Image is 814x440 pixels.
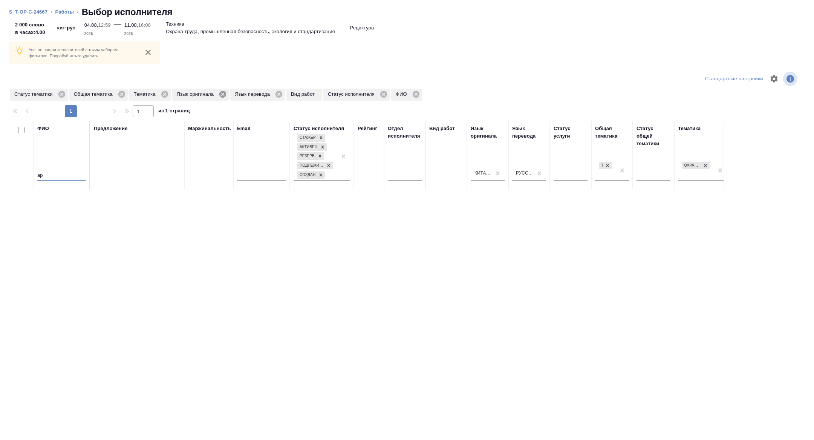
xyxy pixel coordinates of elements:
[297,143,318,151] div: Активен
[9,6,805,18] nav: breadcrumb
[678,125,701,132] div: Тематика
[474,170,492,176] div: Китайский
[235,90,272,98] p: Язык перевода
[37,125,49,132] div: ФИО
[297,152,325,161] div: Стажер, Активен, Резерв, Подлежит внедрению, Создан
[765,70,783,88] span: Настроить таблицу
[323,89,390,101] div: Статус исполнителя
[188,125,231,132] div: Маржинальность
[29,47,136,59] p: Упс, не нашли исполнителей с таким набором фильтров. Попробуй что-то удалить
[297,171,317,179] div: Создан
[391,89,422,101] div: ФИО
[512,125,546,140] div: Язык перевода
[598,161,612,170] div: Техника
[84,22,98,28] p: 04.08,
[297,134,317,142] div: Стажер
[396,90,410,98] p: ФИО
[50,8,52,16] li: ‹
[237,125,250,132] div: Email
[69,89,128,101] div: Общая тематика
[138,22,151,28] p: 16:00
[429,125,455,132] div: Вид работ
[471,125,505,140] div: Язык оригинала
[294,125,344,132] div: Статус исполнителя
[599,162,603,170] div: Техника
[637,125,670,147] div: Статус общей тематики
[297,143,327,152] div: Стажер, Активен, Резерв, Подлежит внедрению, Создан
[77,8,78,16] li: ‹
[129,89,171,101] div: Тематика
[134,90,158,98] p: Тематика
[783,72,799,86] span: Посмотреть информацию
[388,125,422,140] div: Отдел исполнителя
[74,90,115,98] p: Общая тематика
[124,22,138,28] p: 11.08,
[297,170,326,180] div: Стажер, Активен, Резерв, Подлежит внедрению, Создан
[98,22,111,28] p: 12:59
[682,162,701,170] div: Охрана труда, промышленная безопасность, экология и стандартизация
[9,9,47,15] a: S_T-OP-C-24667
[297,152,316,160] div: Резерв
[328,90,377,98] p: Статус исполнителя
[350,24,374,32] p: Редактура
[94,125,128,132] div: Предложение
[297,161,334,170] div: Стажер, Активен, Резерв, Подлежит внедрению, Создан
[358,125,377,132] div: Рейтинг
[10,89,68,101] div: Статус тематики
[516,170,533,176] div: Русский
[158,106,190,117] span: из 1 страниц
[15,21,45,29] p: 2 000 слово
[114,18,121,38] div: —
[297,162,324,170] div: Подлежит внедрению
[82,6,173,18] h2: Выбор исполнителя
[14,90,55,98] p: Статус тематики
[703,73,765,85] div: split button
[297,133,326,143] div: Стажер, Активен, Резерв, Подлежит внедрению, Создан
[142,47,154,58] button: close
[681,161,710,170] div: Охрана труда, промышленная безопасность, экология и стандартизация
[172,89,229,101] div: Язык оригинала
[291,90,317,98] p: Вид работ
[55,9,74,15] a: Работы
[177,90,217,98] p: Язык оригинала
[230,89,285,101] div: Язык перевода
[554,125,588,140] div: Статус услуги
[595,125,629,140] div: Общая тематика
[166,20,184,28] p: Техника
